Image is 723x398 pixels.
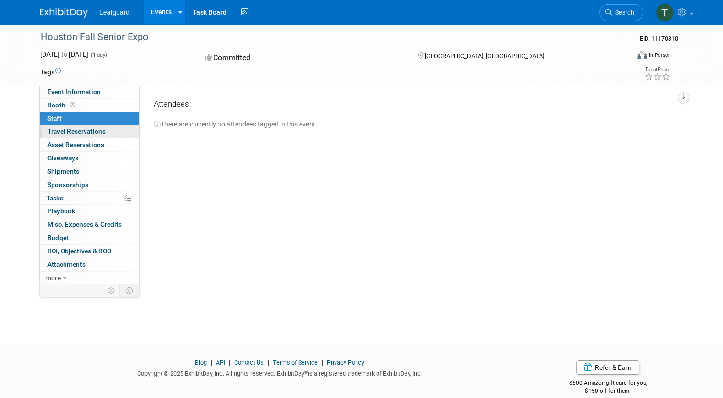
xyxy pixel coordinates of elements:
[40,272,139,284] a: more
[40,125,139,138] a: Travel Reservations
[612,9,634,16] span: Search
[47,115,62,122] span: Staff
[227,359,233,366] span: |
[60,51,69,58] span: to
[154,111,676,129] div: There are currently no attendees tagged in this event.
[154,99,676,111] div: Attendees:
[40,99,139,112] a: Booth
[578,50,671,64] div: Event Format
[120,284,140,297] td: Toggle Event Tabs
[40,258,139,271] a: Attachments
[47,234,69,241] span: Budget
[47,261,86,268] span: Attachments
[327,359,364,366] a: Privacy Policy
[47,88,101,95] span: Event Information
[40,85,139,98] a: Event Information
[40,205,139,218] a: Playbook
[40,165,139,178] a: Shipments
[40,51,88,58] span: [DATE] [DATE]
[103,284,120,297] td: Personalize Event Tab Strip
[37,29,617,46] div: Houston Fall Senior Expo
[46,194,63,202] span: Tasks
[47,154,78,162] span: Giveaways
[40,8,88,18] img: ExhibitDay
[40,67,61,77] td: Tags
[47,141,104,148] span: Asset Reservations
[645,67,670,72] div: Event Rating
[40,367,518,378] div: Copyright © 2025 ExhibitDay, Inc. All rights reserved. ExhibitDay is a registered trademark of Ex...
[304,369,308,375] sup: ®
[90,52,107,58] span: (1 day)
[637,51,647,59] img: Format-Inperson.png
[47,181,88,189] span: Sponsorships
[319,359,325,366] span: |
[202,50,402,66] div: Committed
[533,387,683,395] div: $150 off for them.
[195,359,207,366] a: Blog
[656,3,674,21] img: Tyrone Rector
[40,245,139,258] a: ROI, Objectives & ROO
[40,152,139,165] a: Giveaways
[533,373,683,395] div: $500 Amazon gift card for you,
[47,127,106,135] span: Travel Reservations
[68,101,77,108] span: Booth not reserved yet
[40,178,139,191] a: Sponsorships
[425,52,544,60] span: [GEOGRAPHIC_DATA], [GEOGRAPHIC_DATA]
[40,192,139,205] a: Tasks
[648,52,671,59] div: In-Person
[265,359,271,366] span: |
[40,112,139,125] a: Staff
[599,4,643,21] a: Search
[640,35,678,42] span: Event ID: 11170310
[47,220,122,228] span: Misc. Expenses & Credits
[216,359,225,366] a: API
[576,360,639,375] a: Refer & Earn
[208,359,215,366] span: |
[234,359,264,366] a: Contact Us
[47,207,75,215] span: Playbook
[45,274,61,282] span: more
[40,231,139,244] a: Budget
[40,138,139,151] a: Asset Reservations
[47,168,79,175] span: Shipments
[47,247,111,255] span: ROI, Objectives & ROO
[273,359,318,366] a: Terms of Service
[47,101,77,109] span: Booth
[99,9,129,16] span: Leafguard
[40,218,139,231] a: Misc. Expenses & Credits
